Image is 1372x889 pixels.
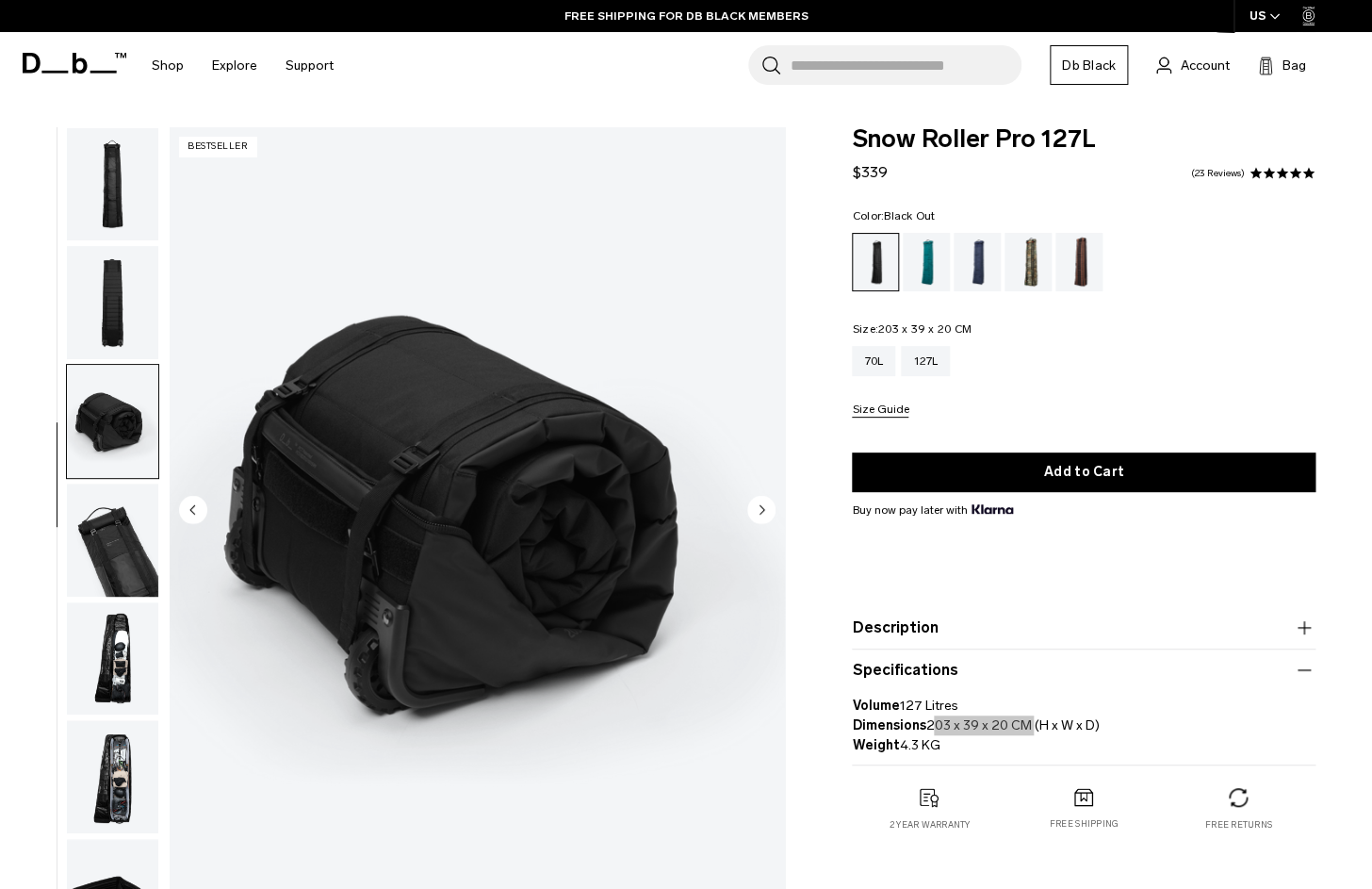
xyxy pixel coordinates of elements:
span: Buy now pay later with [852,502,1012,519]
button: Snow_roller_pro_black_out_new_db2.png [66,719,159,834]
a: 127L [901,346,950,376]
a: Homegrown with Lu [1055,233,1102,291]
a: 70L [852,346,895,376]
a: Account [1156,54,1230,76]
button: Size Guide [852,403,908,418]
legend: Size: [852,323,971,335]
span: 203 x 39 x 20 CM [878,322,972,336]
span: Black Out [884,209,935,222]
button: Snow_roller_pro_black_out_new_db9.png [66,127,159,242]
p: Free returns [1205,818,1272,831]
button: Bag [1258,54,1306,76]
img: Snow_roller_pro_black_out_new_db7.png [67,365,158,478]
button: Description [852,617,1315,639]
img: Snow_roller_pro_black_out_new_db2.png [67,720,158,833]
span: Bag [1282,56,1306,75]
button: Snow_roller_pro_black_out_new_db7.png [66,364,159,479]
button: Snow_roller_pro_black_out_new_db8.png [66,245,159,360]
a: Explore [212,32,257,99]
strong: Dimensions [852,717,925,733]
span: $339 [852,163,887,181]
nav: Main Navigation [138,32,348,99]
a: 23 reviews [1191,169,1245,178]
a: Db Black [1050,45,1128,85]
button: Specifications [852,659,1315,682]
button: Add to Cart [852,453,1315,492]
img: Snow_roller_pro_black_out_new_db3.png [67,484,158,597]
img: {"height" => 20, "alt" => "Klarna"} [972,504,1012,514]
a: FREE SHIPPING FOR DB BLACK MEMBERS [564,8,808,25]
span: Account [1181,56,1230,75]
img: Snow_roller_pro_black_out_new_db8.png [67,246,158,359]
img: Snow_roller_pro_black_out_new_db5.png [67,602,158,716]
a: Db x Beyond Medals [1004,233,1052,291]
p: Bestseller [179,137,256,156]
strong: Volume [852,698,899,714]
span: Snow Roller Pro 127L [852,127,1315,152]
a: Support [286,32,334,99]
button: Snow_roller_pro_black_out_new_db5.png [66,601,159,716]
p: Free shipping [1050,817,1119,831]
a: Blue Hour [954,233,1001,291]
button: Snow_roller_pro_black_out_new_db3.png [66,483,159,598]
img: Snow_roller_pro_black_out_new_db9.png [67,128,158,241]
a: Midnight Teal [903,233,950,291]
button: Next slide [747,496,776,528]
p: 2 year warranty [890,818,971,831]
legend: Color: [852,210,935,222]
a: Shop [152,32,184,99]
a: Black Out [852,233,899,291]
strong: Weight [852,737,899,753]
button: Previous slide [179,496,207,528]
p: 127 Litres 203 x 39 x 20 CM (H x W x D) 4.3 KG [852,682,1315,755]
